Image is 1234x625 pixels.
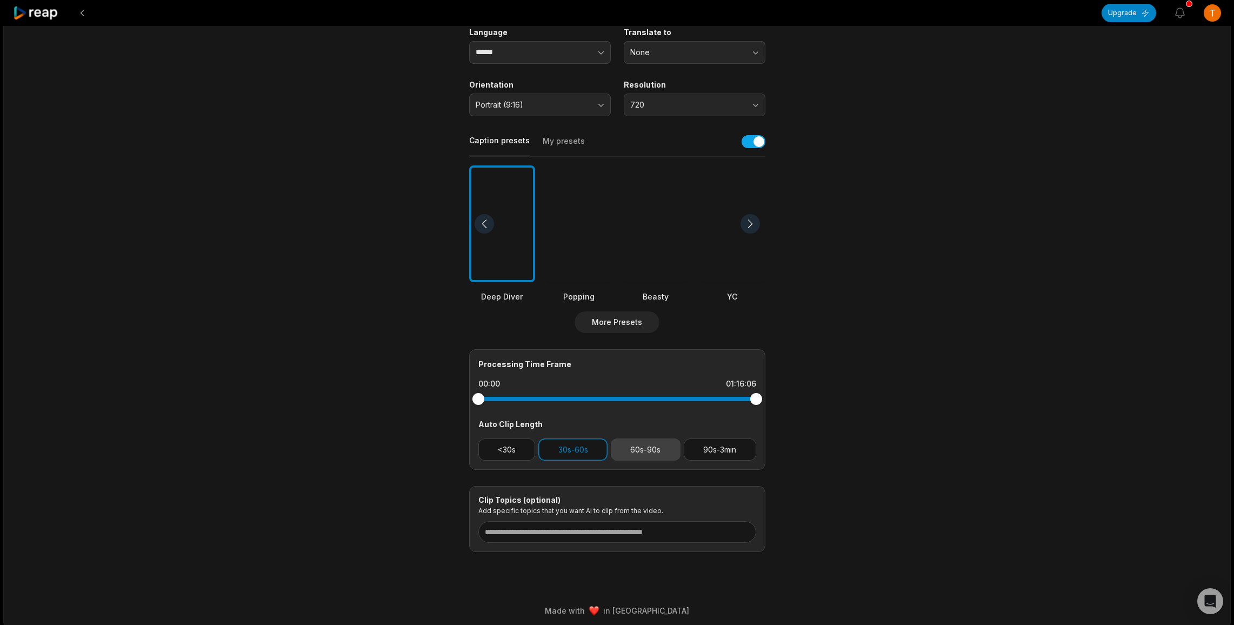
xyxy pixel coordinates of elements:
[624,80,765,90] label: Resolution
[538,438,608,461] button: 30s-60s
[575,311,659,333] button: More Presets
[478,418,756,430] div: Auto Clip Length
[699,291,765,302] div: YC
[478,495,756,505] div: Clip Topics (optional)
[478,378,500,389] div: 00:00
[624,94,765,116] button: 720
[478,438,536,461] button: <30s
[624,41,765,64] button: None
[14,605,1220,616] div: Made with in [GEOGRAPHIC_DATA]
[684,438,756,461] button: 90s-3min
[726,378,756,389] div: 01:16:06
[469,28,611,37] label: Language
[546,291,612,302] div: Popping
[630,100,744,110] span: 720
[469,94,611,116] button: Portrait (9:16)
[630,48,744,57] span: None
[1197,588,1223,614] div: Open Intercom Messenger
[624,28,765,37] label: Translate to
[543,136,585,156] button: My presets
[469,291,535,302] div: Deep Diver
[476,100,589,110] span: Portrait (9:16)
[478,358,756,370] div: Processing Time Frame
[589,606,599,616] img: heart emoji
[469,80,611,90] label: Orientation
[623,291,689,302] div: Beasty
[1102,4,1156,22] button: Upgrade
[469,135,530,156] button: Caption presets
[478,507,756,515] p: Add specific topics that you want AI to clip from the video.
[611,438,681,461] button: 60s-90s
